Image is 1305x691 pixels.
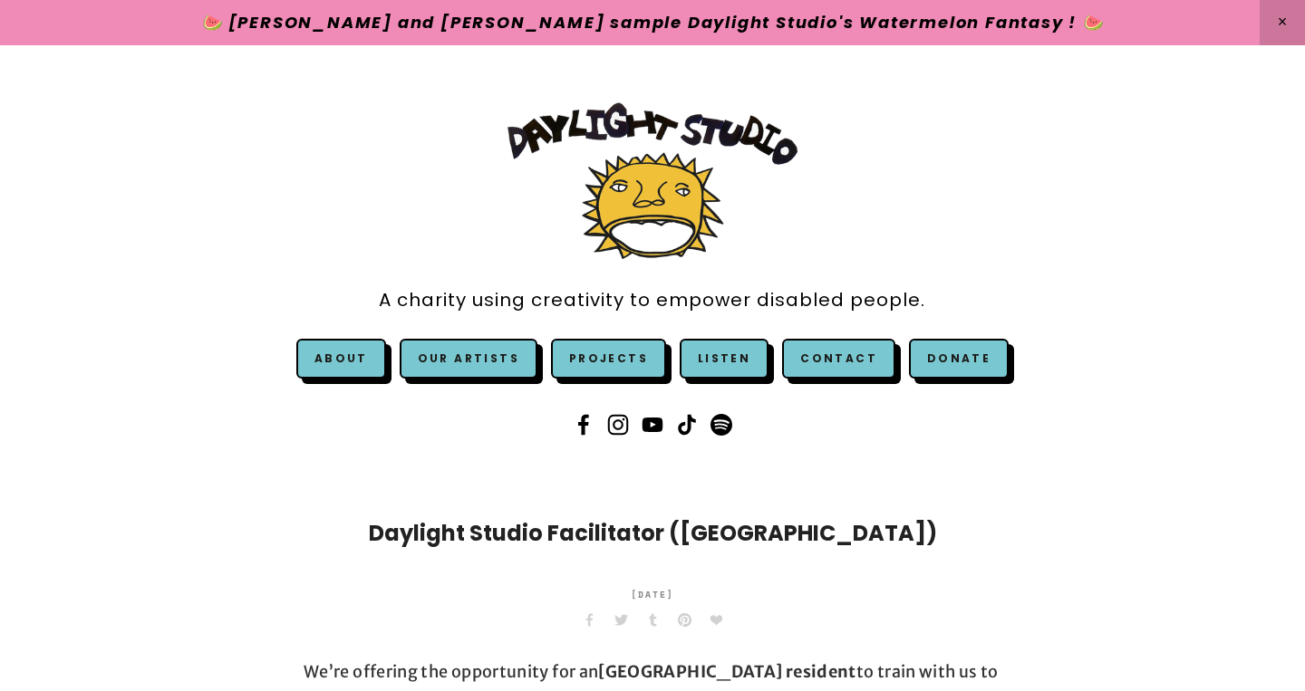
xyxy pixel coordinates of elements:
a: Contact [782,339,895,379]
img: Daylight Studio [507,102,797,259]
a: Donate [909,339,1009,379]
a: A charity using creativity to empower disabled people. [379,280,925,321]
h1: Daylight Studio Facilitator ([GEOGRAPHIC_DATA]) [304,517,1001,550]
time: [DATE] [631,577,674,613]
strong: [GEOGRAPHIC_DATA] resident [598,661,855,682]
a: Listen [698,350,750,366]
a: Projects [551,339,666,379]
a: About [314,350,368,366]
a: Our Artists [400,339,537,379]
